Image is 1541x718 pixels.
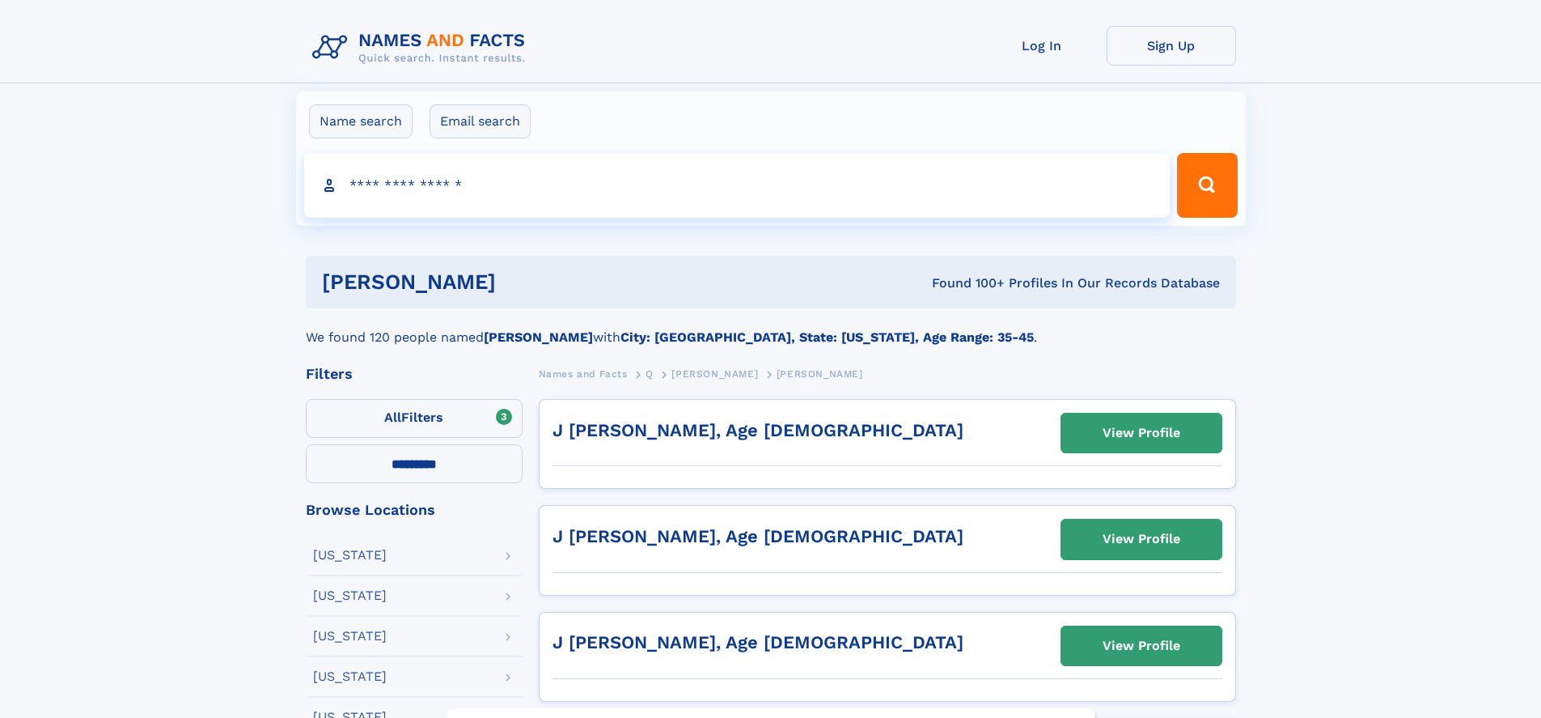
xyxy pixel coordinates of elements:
a: View Profile [1061,414,1221,452]
div: We found 120 people named with . [306,308,1236,347]
span: [PERSON_NAME] [671,368,758,380]
a: View Profile [1061,627,1221,665]
div: [US_STATE] [313,670,387,683]
a: J [PERSON_NAME], Age [DEMOGRAPHIC_DATA] [552,420,963,440]
div: View Profile [1103,627,1180,665]
div: Browse Locations [306,503,523,517]
label: Email search [430,104,531,138]
div: [US_STATE] [313,630,387,643]
div: View Profile [1103,520,1180,558]
div: View Profile [1103,414,1180,452]
div: Filters [306,367,523,381]
a: J [PERSON_NAME], Age [DEMOGRAPHIC_DATA] [552,526,963,546]
b: [PERSON_NAME] [484,329,593,345]
div: Found 100+ Profiles In Our Records Database [713,274,1220,292]
label: Filters [306,399,523,438]
span: All [384,410,401,425]
a: View Profile [1061,520,1221,559]
div: [US_STATE] [313,589,387,602]
label: Name search [309,104,413,138]
h1: [PERSON_NAME] [322,272,714,292]
span: Q [646,368,654,380]
a: Sign Up [1107,26,1236,66]
a: [PERSON_NAME] [671,363,758,384]
a: J [PERSON_NAME], Age [DEMOGRAPHIC_DATA] [552,632,963,652]
input: search input [304,153,1171,218]
span: [PERSON_NAME] [777,368,863,380]
b: City: [GEOGRAPHIC_DATA], State: [US_STATE], Age Range: 35-45 [620,329,1034,345]
a: Names and Facts [539,363,628,384]
img: Logo Names and Facts [306,26,539,70]
div: [US_STATE] [313,549,387,562]
a: Log In [977,26,1107,66]
a: Q [646,363,654,384]
button: Search Button [1177,153,1237,218]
